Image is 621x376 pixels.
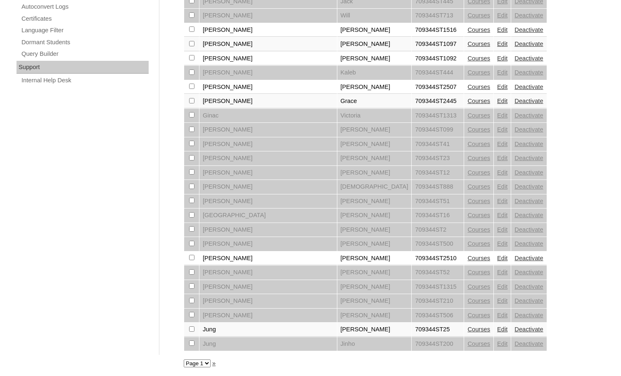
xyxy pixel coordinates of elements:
a: Courses [467,41,490,47]
a: Deactivate [514,41,543,47]
td: 709344ST500 [412,237,464,251]
a: Courses [467,240,490,247]
td: [PERSON_NAME] [199,52,337,66]
a: Deactivate [514,183,543,190]
a: Edit [497,112,507,119]
td: [PERSON_NAME] [199,37,337,51]
a: Courses [467,84,490,90]
a: Courses [467,340,490,347]
a: Deactivate [514,198,543,204]
a: Courses [467,198,490,204]
td: [PERSON_NAME] [337,266,412,280]
a: Courses [467,26,490,33]
a: Edit [497,141,507,147]
a: Edit [497,226,507,233]
td: [PERSON_NAME] [199,80,337,94]
td: [PERSON_NAME] [337,223,412,237]
a: Courses [467,112,490,119]
td: [PERSON_NAME] [337,123,412,137]
td: [PERSON_NAME] [337,323,412,337]
a: Edit [497,340,507,347]
td: 709344ST099 [412,123,464,137]
td: 709344ST713 [412,9,464,23]
td: [PERSON_NAME] [199,123,337,137]
a: Courses [467,183,490,190]
a: Edit [497,169,507,176]
a: Edit [497,84,507,90]
a: Deactivate [514,98,543,104]
td: [PERSON_NAME] [199,309,337,323]
a: Deactivate [514,312,543,319]
a: Deactivate [514,340,543,347]
a: Deactivate [514,12,543,19]
td: [PERSON_NAME] [337,151,412,165]
td: [PERSON_NAME] [199,66,337,80]
td: [PERSON_NAME] [337,208,412,223]
a: Internal Help Desk [21,75,149,86]
td: [PERSON_NAME] [337,251,412,266]
td: 709344ST16 [412,208,464,223]
a: Edit [497,183,507,190]
a: Courses [467,141,490,147]
td: 709344ST2 [412,223,464,237]
td: [PERSON_NAME] [337,294,412,308]
td: [PERSON_NAME] [199,266,337,280]
a: Edit [497,26,507,33]
td: Jung [199,337,337,351]
a: Edit [497,240,507,247]
a: Deactivate [514,69,543,76]
td: [PERSON_NAME] [199,23,337,37]
a: Deactivate [514,141,543,147]
a: Edit [497,269,507,275]
a: Courses [467,283,490,290]
a: Language Filter [21,25,149,36]
td: [PERSON_NAME] [199,180,337,194]
a: Courses [467,326,490,333]
td: [PERSON_NAME] [199,151,337,165]
a: Courses [467,55,490,62]
a: Edit [497,212,507,218]
a: Courses [467,69,490,76]
td: 709344ST200 [412,337,464,351]
td: 709344ST51 [412,194,464,208]
td: [PERSON_NAME] [199,280,337,294]
td: [PERSON_NAME] [199,166,337,180]
div: Support [17,61,149,74]
td: [PERSON_NAME] [199,94,337,108]
td: Grace [337,94,412,108]
td: 709344ST25 [412,323,464,337]
a: Courses [467,212,490,218]
a: Deactivate [514,169,543,176]
td: 709344ST41 [412,137,464,151]
a: Dormant Students [21,37,149,48]
td: [PERSON_NAME] [337,80,412,94]
a: Deactivate [514,155,543,161]
a: Courses [467,155,490,161]
td: [GEOGRAPHIC_DATA] [199,208,337,223]
a: Edit [497,255,507,261]
td: 709344ST12 [412,166,464,180]
a: Courses [467,98,490,104]
td: 709344ST1315 [412,280,464,294]
td: 709344ST23 [412,151,464,165]
a: Deactivate [514,283,543,290]
td: [PERSON_NAME] [337,137,412,151]
td: 709344ST1097 [412,37,464,51]
td: 709344ST52 [412,266,464,280]
td: 709344ST2445 [412,94,464,108]
a: Edit [497,312,507,319]
td: 709344ST1092 [412,52,464,66]
a: Query Builder [21,49,149,59]
td: 709344ST2507 [412,80,464,94]
td: [PERSON_NAME] [337,37,412,51]
a: Deactivate [514,112,543,119]
a: Deactivate [514,226,543,233]
td: [PERSON_NAME] [199,137,337,151]
td: [DEMOGRAPHIC_DATA] [337,180,412,194]
a: Edit [497,41,507,47]
td: [PERSON_NAME] [199,237,337,251]
a: » [212,360,216,366]
td: [PERSON_NAME] [199,9,337,23]
td: 709344ST210 [412,294,464,308]
a: Courses [467,12,490,19]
